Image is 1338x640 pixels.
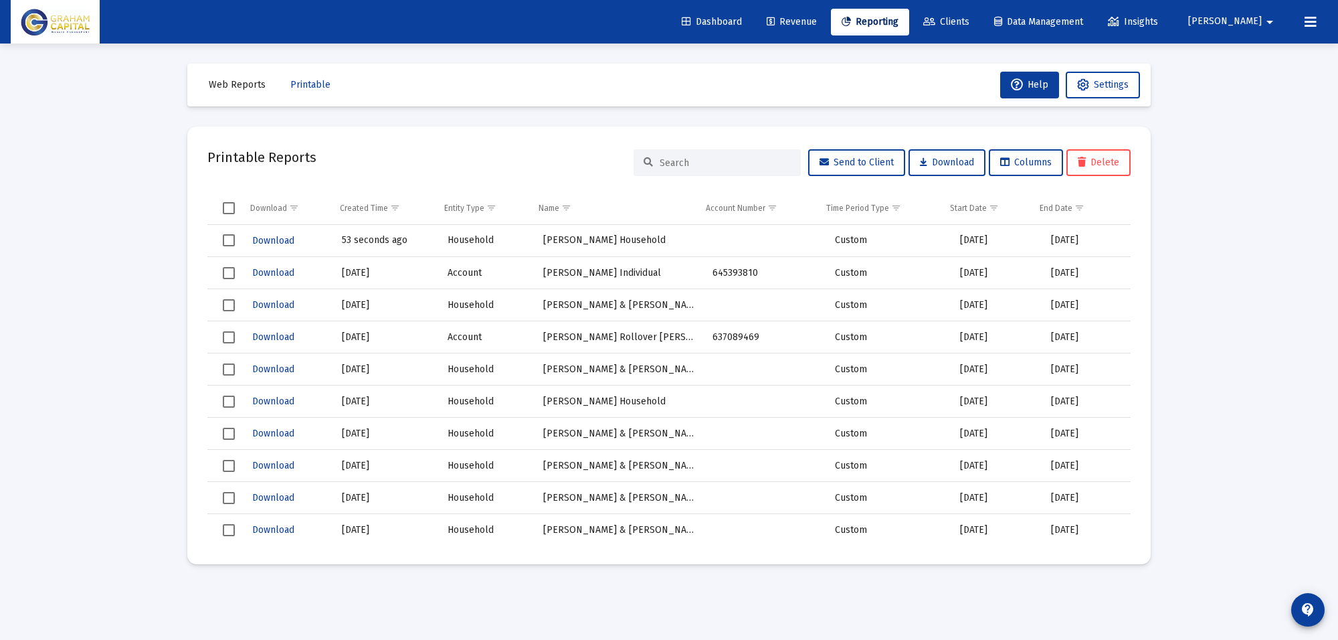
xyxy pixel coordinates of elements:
[1042,450,1131,482] td: [DATE]
[251,392,296,411] button: Download
[951,289,1042,321] td: [DATE]
[826,418,951,450] td: Custom
[332,450,438,482] td: [DATE]
[534,257,703,289] td: [PERSON_NAME] Individual
[1042,225,1131,257] td: [DATE]
[951,418,1042,450] td: [DATE]
[438,257,534,289] td: Account
[831,9,909,35] a: Reporting
[251,231,296,250] button: Download
[1030,192,1118,224] td: Column End Date
[251,456,296,475] button: Download
[280,72,341,98] button: Printable
[332,225,438,257] td: 53 seconds ago
[826,450,951,482] td: Custom
[252,396,294,407] span: Download
[223,364,235,376] div: Select row
[207,147,316,168] h2: Printable Reports
[438,482,534,514] td: Household
[438,289,534,321] td: Household
[207,192,1131,544] div: Data grid
[1011,79,1048,90] span: Help
[703,257,826,289] td: 645393810
[826,257,951,289] td: Custom
[438,418,534,450] td: Household
[1042,289,1131,321] td: [DATE]
[223,396,235,408] div: Select row
[826,321,951,353] td: Custom
[252,267,294,278] span: Download
[223,331,235,343] div: Select row
[390,203,400,213] span: Show filter options for column 'Created Time'
[1094,79,1129,90] span: Settings
[951,386,1042,418] td: [DATE]
[534,418,703,450] td: [PERSON_NAME] & [PERSON_NAME] Household
[209,79,266,90] span: Web Reports
[534,225,703,257] td: [PERSON_NAME] Household
[1074,203,1084,213] span: Show filter options for column 'End Date'
[1042,321,1131,353] td: [DATE]
[252,460,294,471] span: Download
[251,488,296,507] button: Download
[539,203,559,214] div: Name
[534,482,703,514] td: [PERSON_NAME] & [PERSON_NAME] Household
[438,514,534,546] td: Household
[251,295,296,315] button: Download
[1300,602,1316,618] mat-icon: contact_support
[696,192,817,224] td: Column Account Number
[21,9,90,35] img: Dashboard
[534,514,703,546] td: [PERSON_NAME] & [PERSON_NAME] Household
[1000,157,1052,168] span: Columns
[826,514,951,546] td: Custom
[223,202,235,214] div: Select all
[529,192,696,224] td: Column Name
[951,225,1042,257] td: [DATE]
[920,157,974,168] span: Download
[252,331,294,343] span: Download
[767,16,817,27] span: Revenue
[1108,16,1158,27] span: Insights
[252,428,294,439] span: Download
[951,450,1042,482] td: [DATE]
[438,353,534,386] td: Household
[671,9,753,35] a: Dashboard
[252,235,294,246] span: Download
[340,203,388,214] div: Created Time
[1042,418,1131,450] td: [DATE]
[250,203,287,214] div: Download
[767,203,777,213] span: Show filter options for column 'Account Number'
[1262,9,1278,35] mat-icon: arrow_drop_down
[534,450,703,482] td: [PERSON_NAME] & [PERSON_NAME] Household
[913,9,980,35] a: Clients
[438,321,534,353] td: Account
[251,327,296,347] button: Download
[891,203,901,213] span: Show filter options for column 'Time Period Type'
[1097,9,1169,35] a: Insights
[703,321,826,353] td: 637089469
[1040,203,1072,214] div: End Date
[826,386,951,418] td: Custom
[332,386,438,418] td: [DATE]
[438,225,534,257] td: Household
[951,257,1042,289] td: [DATE]
[251,359,296,379] button: Download
[706,203,765,214] div: Account Number
[290,79,330,90] span: Printable
[332,321,438,353] td: [DATE]
[1078,157,1119,168] span: Delete
[1042,482,1131,514] td: [DATE]
[826,289,951,321] td: Custom
[951,482,1042,514] td: [DATE]
[826,353,951,386] td: Custom
[989,149,1063,176] button: Columns
[951,514,1042,546] td: [DATE]
[826,225,951,257] td: Custom
[826,482,951,514] td: Custom
[951,321,1042,353] td: [DATE]
[682,16,742,27] span: Dashboard
[223,492,235,504] div: Select row
[444,203,484,214] div: Entity Type
[909,149,985,176] button: Download
[1066,149,1131,176] button: Delete
[923,16,969,27] span: Clients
